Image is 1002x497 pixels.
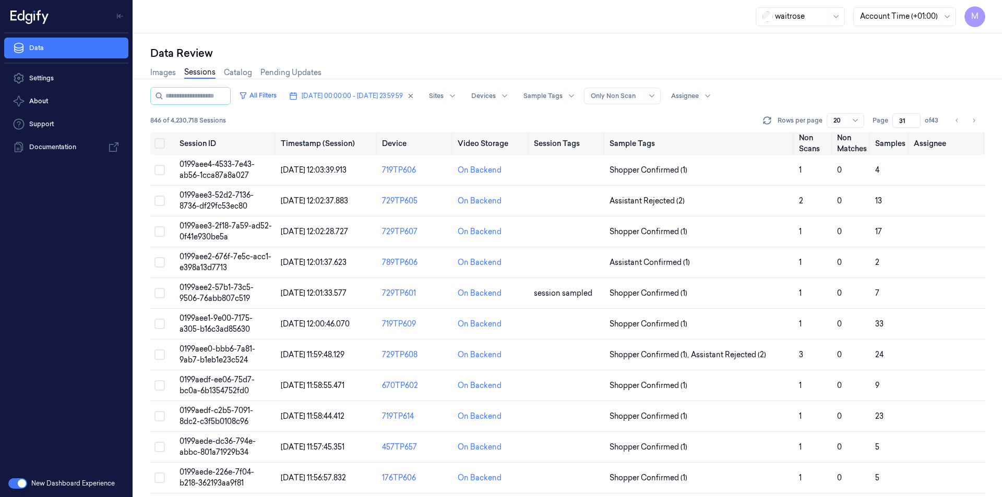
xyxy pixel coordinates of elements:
[458,226,502,237] div: On Backend
[837,350,842,359] span: 0
[180,467,254,488] span: 0199aede-226e-7f04-b218-362193aa9f81
[281,288,347,298] span: [DATE] 12:01:33.577
[875,258,879,267] span: 2
[837,165,842,175] span: 0
[281,442,344,452] span: [DATE] 11:57:45.351
[175,132,277,155] th: Session ID
[382,165,449,176] div: 719TP606
[154,138,165,149] button: Select all
[281,381,344,390] span: [DATE] 11:58:55.471
[799,288,802,298] span: 1
[281,350,344,359] span: [DATE] 11:59:48.129
[875,165,879,175] span: 4
[382,226,449,237] div: 729TP607
[964,6,985,27] button: M
[180,313,253,334] span: 0199aee1-9e00-7175-a305-b16c3ad85630
[458,411,502,422] div: On Backend
[875,473,879,482] span: 5
[610,288,687,299] span: Shopper Confirmed (1)
[235,87,281,104] button: All Filters
[610,349,691,360] span: Shopper Confirmed (1) ,
[799,227,802,236] span: 1
[180,190,254,211] span: 0199aee3-52d2-7136-8736-df29fc53ec80
[799,411,802,421] span: 1
[875,227,882,236] span: 17
[605,132,795,155] th: Sample Tags
[837,411,842,421] span: 0
[534,288,592,298] span: session sampled
[799,196,803,205] span: 2
[875,288,879,298] span: 7
[799,258,802,267] span: 1
[382,319,449,330] div: 719TP609
[530,132,605,155] th: Session Tags
[260,67,321,78] a: Pending Updates
[875,381,879,390] span: 9
[154,319,165,329] button: Select row
[458,442,502,453] div: On Backend
[610,472,687,483] span: Shopper Confirmed (1)
[458,288,502,299] div: On Backend
[281,227,348,236] span: [DATE] 12:02:28.727
[150,67,176,78] a: Images
[154,288,165,298] button: Select row
[154,257,165,268] button: Select row
[180,437,256,457] span: 0199aede-dc36-794e-abbc-801a71929b34
[458,349,502,360] div: On Backend
[154,442,165,452] button: Select row
[458,257,502,268] div: On Backend
[4,114,128,135] a: Support
[610,442,687,453] span: Shopper Confirmed (1)
[799,381,802,390] span: 1
[875,350,884,359] span: 24
[281,411,344,421] span: [DATE] 11:58:44.412
[378,132,454,155] th: Device
[875,196,882,205] span: 13
[610,196,685,207] span: Assistant Rejected (2)
[281,473,346,482] span: [DATE] 11:56:57.832
[799,442,802,452] span: 1
[799,473,802,482] span: 1
[795,132,833,155] th: Non Scans
[873,116,888,125] span: Page
[4,38,128,58] a: Data
[180,406,253,426] span: 0199aedf-c2b5-7091-8dc2-c3f5b0108c96
[184,67,216,79] a: Sessions
[458,472,502,483] div: On Backend
[837,442,842,452] span: 0
[112,8,128,25] button: Toggle Navigation
[382,472,449,483] div: 176TP606
[281,165,347,175] span: [DATE] 12:03:39.913
[458,196,502,207] div: On Backend
[382,288,449,299] div: 729TP601
[154,349,165,360] button: Select row
[837,473,842,482] span: 0
[302,91,403,101] span: [DATE] 00:00:00 - [DATE] 23:59:59
[458,319,502,330] div: On Backend
[382,442,449,453] div: 457TP657
[281,196,348,205] span: [DATE] 12:02:37.883
[150,46,985,60] div: Data Review
[458,165,502,176] div: On Backend
[691,349,766,360] span: Assistant Rejected (2)
[180,283,254,303] span: 0199aee2-57b1-73c5-9506-76abb807c519
[837,196,842,205] span: 0
[154,165,165,175] button: Select row
[799,165,802,175] span: 1
[778,116,822,125] p: Rows per page
[224,67,252,78] a: Catalog
[382,196,449,207] div: 729TP605
[837,319,842,329] span: 0
[454,132,529,155] th: Video Storage
[837,227,842,236] span: 0
[799,350,803,359] span: 3
[180,375,255,395] span: 0199aedf-ee06-75d7-bc0a-6b1354752fd0
[610,226,687,237] span: Shopper Confirmed (1)
[610,165,687,176] span: Shopper Confirmed (1)
[180,344,255,365] span: 0199aee0-bbb6-7a81-9ab7-b1eb1e23c524
[4,91,128,112] button: About
[277,132,378,155] th: Timestamp (Session)
[281,319,350,329] span: [DATE] 12:00:46.070
[180,221,272,241] span: 0199aee3-2f18-7a59-ad52-0f41e930be5a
